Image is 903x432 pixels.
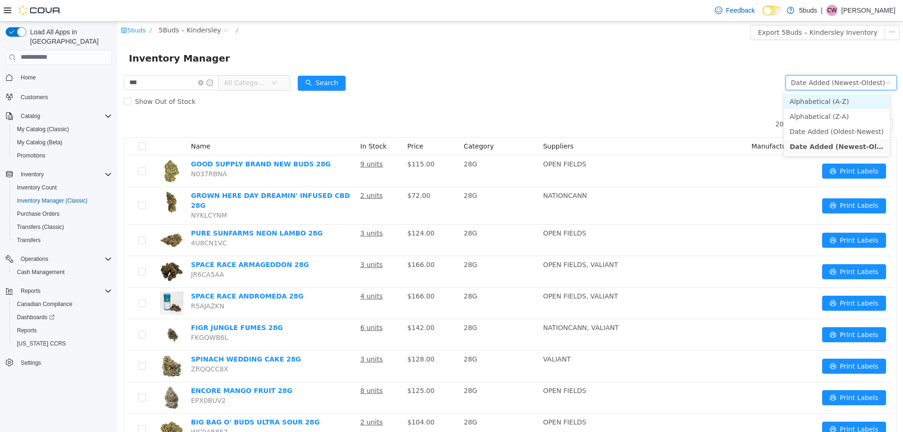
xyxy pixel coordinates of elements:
button: Reports [2,284,116,298]
span: Inventory Count [13,182,112,193]
a: [US_STATE] CCRS [13,338,70,349]
span: Show Out of Stock [14,76,82,84]
span: Transfers (Classic) [13,221,112,233]
span: Purchase Orders [13,208,112,220]
nav: Complex example [6,67,112,394]
span: My Catalog (Classic) [17,126,69,133]
i: icon: close-circle [80,58,86,64]
u: 8 units [243,365,265,373]
a: GOOD SUPPLY BRAND NEW BUDS 28G [73,139,213,146]
td: 28G [342,134,422,165]
span: / [32,5,34,12]
input: Dark Mode [762,6,782,16]
span: Reports [17,285,112,297]
span: Settings [17,357,112,369]
li: Alphabetical (Z-A) [666,87,772,102]
span: Cash Management [13,267,112,278]
span: Transfers [17,236,40,244]
a: Customers [17,92,52,103]
span: $128.00 [290,334,317,341]
button: Export 5Buds – Kindersley Inventory [633,3,767,18]
img: BIG BAG O' BUDS ULTRA SOUR 28G hero shot [42,396,66,419]
td: 28G [342,298,422,329]
span: $72.00 [290,170,313,178]
span: Reports [13,325,112,336]
button: Inventory [17,169,48,180]
span: Catalog [17,110,112,122]
a: My Catalog (Beta) [13,137,66,148]
li: Date Added (Oldest-Newest) [666,102,772,118]
span: $124.00 [290,208,317,215]
a: Transfers [13,235,44,246]
span: Feedback [726,6,755,15]
u: 4 units [243,271,265,278]
span: Home [17,71,112,83]
li: 20 results [657,97,690,108]
span: Promotions [17,152,46,159]
a: Cash Management [13,267,68,278]
div: Courtney White [826,5,838,16]
span: Transfers (Classic) [17,223,64,231]
span: OPEN FIELDS, VALIANT [426,271,500,278]
button: icon: printerPrint Labels [705,142,768,157]
a: Inventory Manager (Classic) [13,195,91,206]
button: icon: printerPrint Labels [705,337,768,352]
span: / [119,5,120,12]
a: Dashboards [9,311,116,324]
span: NYKLCYNM [73,190,110,197]
span: Home [21,74,36,81]
span: Dashboards [13,312,112,323]
button: Inventory [2,168,116,181]
button: My Catalog (Classic) [9,123,116,136]
span: Load All Apps in [GEOGRAPHIC_DATA] [26,27,112,46]
span: Promotions [13,150,112,161]
button: icon: searchSearch [180,54,228,69]
p: | [821,5,823,16]
span: Customers [21,94,48,101]
span: Suppliers [426,121,456,128]
button: icon: printerPrint Labels [705,400,768,415]
button: icon: printerPrint Labels [705,274,768,289]
span: $104.00 [290,397,317,404]
button: icon: printerPrint Labels [705,306,768,321]
i: icon: info-circle [89,58,95,64]
button: [US_STATE] CCRS [9,337,116,350]
u: 3 units [243,208,265,215]
button: Transfers [9,234,116,247]
img: SPINACH WEDDING CAKE 28G hero shot [42,333,66,356]
a: Dashboards [13,312,58,323]
img: PURE SUNFARMS NEON LAMBO 28G hero shot [42,207,66,230]
u: 3 units [243,239,265,247]
img: FIGR JUNGLE FUMES 28G hero shot [42,301,66,325]
span: Canadian Compliance [17,300,72,308]
span: Operations [17,253,112,265]
span: Canadian Compliance [13,298,112,310]
button: Operations [2,252,116,266]
u: 6 units [243,302,265,310]
span: Customers [17,91,112,102]
a: Canadian Compliance [13,298,76,310]
a: GROWN HERE DAY DREAMIN' INFUSED CBD 28G [73,170,232,188]
span: Dashboards [17,314,55,321]
button: Promotions [9,149,116,162]
li: Alphabetical (A-Z) [666,72,772,87]
span: Inventory [17,169,112,180]
button: Catalog [17,110,44,122]
u: 9 units [243,139,265,146]
i: icon: shop [3,6,9,12]
span: $142.00 [290,302,317,310]
button: Home [2,71,116,84]
span: Reports [17,327,37,334]
span: $166.00 [290,271,317,278]
span: Inventory Manager (Classic) [17,197,87,204]
span: OPEN FIELDS [426,139,469,146]
button: Transfers (Classic) [9,220,116,234]
u: 2 units [243,397,265,404]
span: Transfers [13,235,112,246]
span: $115.00 [290,139,317,146]
a: ENCORE MANGO FRUIT 28G [73,365,175,373]
td: 28G [342,203,422,235]
a: Promotions [13,150,49,161]
span: OPEN FIELDS, VALIANT [426,239,500,247]
i: icon: down [154,58,159,65]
